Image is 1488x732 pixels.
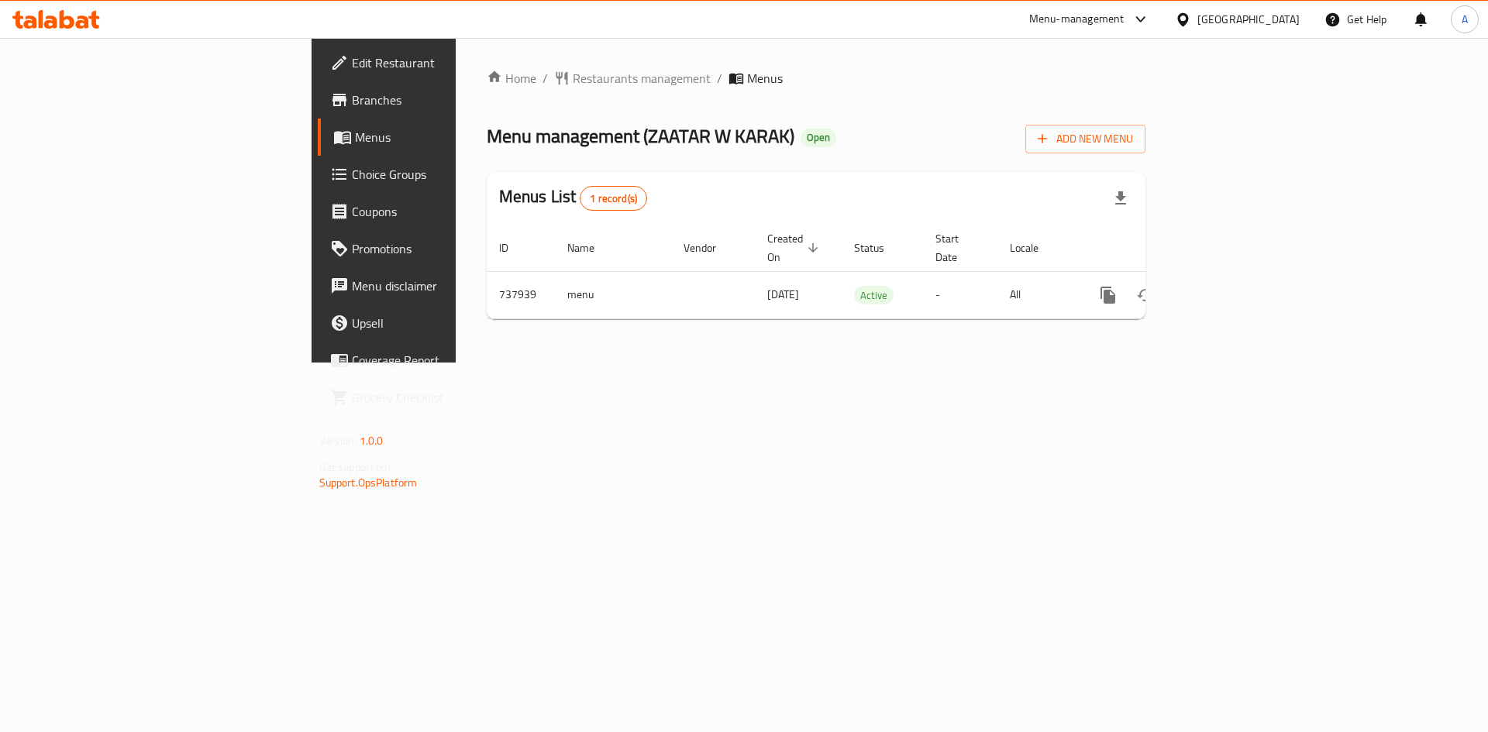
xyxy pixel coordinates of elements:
[801,131,836,144] span: Open
[352,314,548,332] span: Upsell
[767,229,823,266] span: Created On
[1025,125,1145,153] button: Add New Menu
[352,91,548,109] span: Branches
[1029,10,1125,29] div: Menu-management
[573,69,711,88] span: Restaurants management
[1197,11,1300,28] div: [GEOGRAPHIC_DATA]
[352,388,548,407] span: Grocery Checklist
[717,69,722,88] li: /
[318,230,560,267] a: Promotions
[555,271,671,318] td: menu
[319,473,418,493] a: Support.OpsPlatform
[318,119,560,156] a: Menus
[319,457,391,477] span: Get support on:
[684,239,736,257] span: Vendor
[1127,277,1164,314] button: Change Status
[487,225,1251,319] table: enhanced table
[1090,277,1127,314] button: more
[854,286,894,304] div: Active
[360,431,384,451] span: 1.0.0
[355,128,548,146] span: Menus
[854,239,904,257] span: Status
[1010,239,1059,257] span: Locale
[923,271,997,318] td: -
[567,239,615,257] span: Name
[935,229,979,266] span: Start Date
[318,342,560,379] a: Coverage Report
[580,186,647,211] div: Total records count
[1102,180,1139,217] div: Export file
[319,431,357,451] span: Version:
[318,304,560,342] a: Upsell
[318,81,560,119] a: Branches
[318,44,560,81] a: Edit Restaurant
[854,287,894,304] span: Active
[352,202,548,221] span: Coupons
[1462,11,1468,28] span: A
[747,69,783,88] span: Menus
[318,193,560,230] a: Coupons
[352,277,548,295] span: Menu disclaimer
[487,119,794,153] span: Menu management ( ZAATAR W KARAK )
[352,351,548,369] span: Coverage Report
[767,284,799,304] span: [DATE]
[318,267,560,304] a: Menu disclaimer
[352,165,548,184] span: Choice Groups
[997,271,1077,318] td: All
[1077,225,1251,272] th: Actions
[801,129,836,147] div: Open
[580,191,646,206] span: 1 record(s)
[352,239,548,258] span: Promotions
[318,379,560,416] a: Grocery Checklist
[499,185,647,211] h2: Menus List
[352,53,548,72] span: Edit Restaurant
[318,156,560,193] a: Choice Groups
[499,239,529,257] span: ID
[554,69,711,88] a: Restaurants management
[487,69,1146,88] nav: breadcrumb
[1038,129,1133,149] span: Add New Menu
